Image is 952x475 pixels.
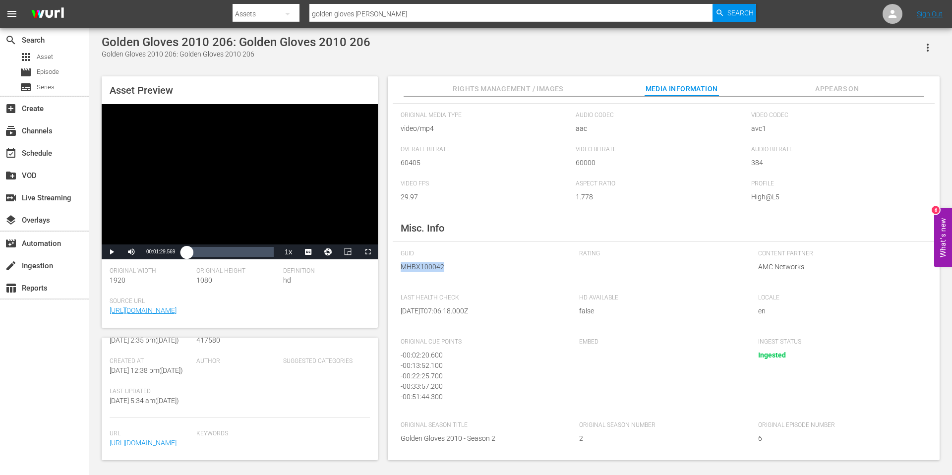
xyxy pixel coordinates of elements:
[576,180,746,188] span: Aspect Ratio
[758,294,922,302] span: Locale
[401,421,564,429] span: Original Season Title
[110,430,191,438] span: Url
[110,366,183,374] span: [DATE] 12:38 pm ( [DATE] )
[6,8,18,20] span: menu
[401,381,559,392] div: - 00:33:57.200
[758,433,922,444] span: 6
[5,125,17,137] span: Channels
[196,430,365,438] span: Keywords
[758,262,922,272] span: AMC Networks
[196,267,278,275] span: Original Height
[24,2,71,26] img: ans4CAIJ8jUAAAAAAAAAAAAAAAAAAAAAAAAgQb4GAAAAAAAAAAAAAAAAAAAAAAAAJMjXAAAAAAAAAAAAAAAAAAAAAAAAgAT5G...
[401,392,559,402] div: - 00:51:44.300
[5,214,17,226] span: Overlays
[751,146,922,154] span: Audio Bitrate
[283,357,365,365] span: Suggested Categories
[579,421,743,429] span: Original Season Number
[20,81,32,93] span: Series
[110,84,173,96] span: Asset Preview
[579,294,743,302] span: HD Available
[401,360,559,371] div: - 00:13:52.100
[932,206,940,214] div: 6
[110,267,191,275] span: Original Width
[401,112,571,119] span: Original Media Type
[37,82,55,92] span: Series
[401,371,559,381] div: - 00:22:25.700
[5,170,17,181] span: VOD
[727,4,754,22] span: Search
[279,244,298,259] button: Playback Rate
[110,276,125,284] span: 1920
[576,112,746,119] span: Audio Codec
[110,336,179,344] span: [DATE] 2:35 pm ( [DATE] )
[401,433,564,444] span: Golden Gloves 2010 - Season 2
[338,244,358,259] button: Picture-in-Picture
[751,112,922,119] span: Video Codec
[401,350,559,360] div: - 00:02:20.600
[576,192,746,202] span: 1.778
[5,103,17,115] span: Create
[102,104,378,259] div: Video Player
[576,123,746,134] span: aac
[102,244,121,259] button: Play
[401,262,564,272] span: MHBX100042
[5,282,17,294] span: Reports
[758,250,922,258] span: Content Partner
[579,250,743,258] span: Rating
[318,244,338,259] button: Jump To Time
[5,147,17,159] span: Schedule
[917,10,943,18] a: Sign Out
[185,247,273,257] div: Progress Bar
[401,294,564,302] span: Last Health Check
[758,306,922,316] span: en
[196,357,278,365] span: Author
[401,250,564,258] span: GUID
[401,192,571,202] span: 29.97
[576,158,746,168] span: 60000
[37,52,53,62] span: Asset
[196,336,220,344] span: 417580
[579,433,743,444] span: 2
[800,83,874,95] span: Appears On
[110,439,177,447] a: [URL][DOMAIN_NAME]
[579,338,743,346] span: Embed
[20,51,32,63] span: Asset
[751,192,922,202] span: High@L5
[453,83,563,95] span: Rights Management / Images
[5,192,17,204] span: Live Streaming
[401,180,571,188] span: Video FPS
[283,267,365,275] span: Definition
[102,49,370,59] div: Golden Gloves 2010 206: Golden Gloves 2010 206
[401,146,571,154] span: Overall Bitrate
[5,260,17,272] span: Ingestion
[751,180,922,188] span: Profile
[5,237,17,249] span: Automation
[146,249,175,254] span: 00:01:29.569
[401,222,444,234] span: Misc. Info
[121,244,141,259] button: Mute
[110,357,191,365] span: Created At
[37,67,59,77] span: Episode
[751,123,922,134] span: avc1
[358,244,378,259] button: Fullscreen
[401,306,564,316] span: [DATE]T07:06:18.000Z
[758,351,786,359] span: Ingested
[758,421,922,429] span: Original Episode Number
[934,208,952,267] button: Open Feedback Widget
[401,338,564,346] span: Original Cue Points
[5,34,17,46] span: Search
[713,4,756,22] button: Search
[576,146,746,154] span: Video Bitrate
[196,276,212,284] span: 1080
[401,123,571,134] span: video/mp4
[20,66,32,78] span: Episode
[283,276,291,284] span: hd
[102,35,370,49] div: Golden Gloves 2010 206: Golden Gloves 2010 206
[110,306,177,314] a: [URL][DOMAIN_NAME]
[298,244,318,259] button: Captions
[579,306,743,316] span: false
[758,338,922,346] span: Ingest Status
[645,83,719,95] span: Media Information
[110,297,365,305] span: Source Url
[110,397,179,405] span: [DATE] 5:34 am ( [DATE] )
